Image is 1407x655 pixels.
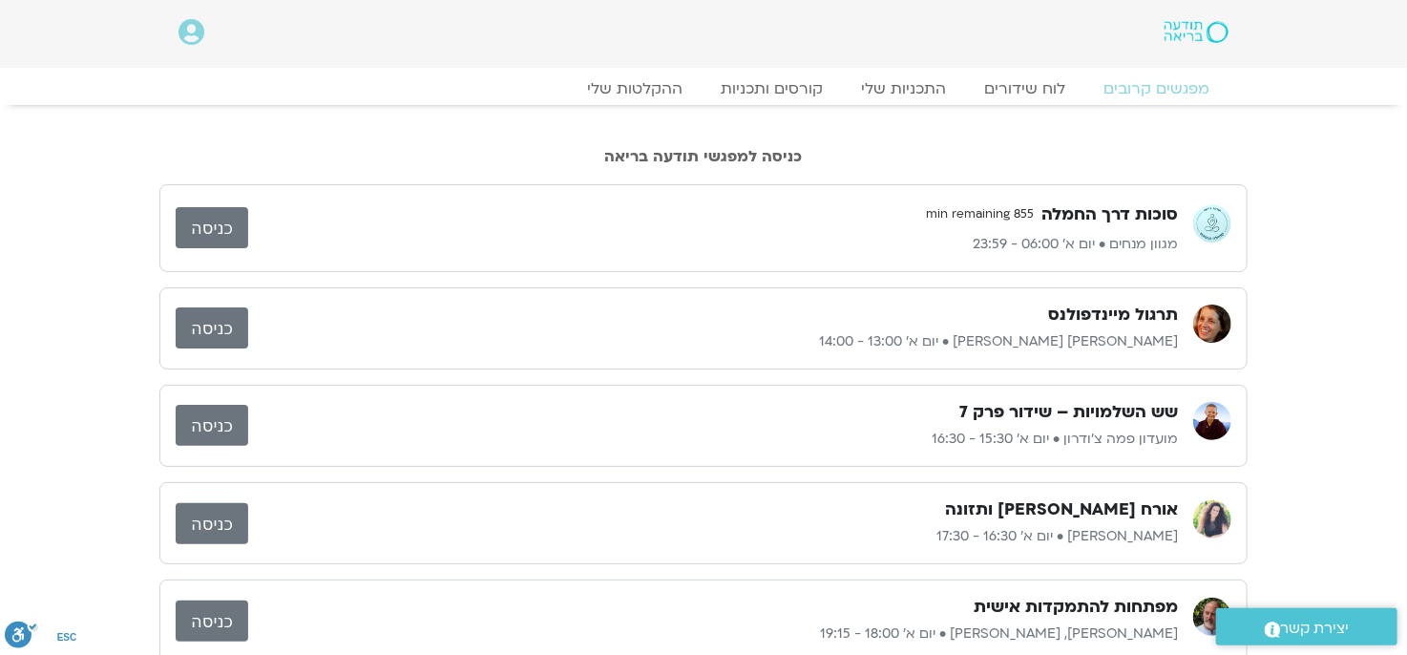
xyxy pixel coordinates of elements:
[945,498,1178,521] h3: אורח [PERSON_NAME] ותזונה
[1193,402,1231,440] img: מועדון פמה צ'ודרון
[176,503,248,544] a: כניסה
[1084,79,1228,98] a: מפגשים קרובים
[1193,305,1231,343] img: סיגל בירן אבוחצירה
[1216,608,1397,645] a: יצירת קשר
[176,405,248,446] a: כניסה
[1193,598,1231,636] img: דנה גניהר, ברוך ברנר
[1041,203,1178,226] h3: סוכות דרך החמלה
[965,79,1084,98] a: לוח שידורים
[176,601,248,642] a: כניסה
[842,79,965,98] a: התכניות שלי
[974,596,1178,619] h3: מפתחות להתמקדות אישית
[1193,204,1231,243] img: מגוון מנחים
[248,330,1178,353] p: [PERSON_NAME] [PERSON_NAME] • יום א׳ 13:00 - 14:00
[248,428,1178,451] p: מועדון פמה צ'ודרון • יום א׳ 15:30 - 16:30
[959,401,1178,424] h3: שש השלמויות – שידור פרק 7
[1193,500,1231,539] img: הילה אפללו
[1048,304,1178,327] h3: תרגול מיינדפולנס
[176,307,248,349] a: כניסה
[1281,616,1350,642] span: יצירת קשר
[248,233,1178,256] p: מגוון מנחים • יום א׳ 06:00 - 23:59
[918,201,1041,229] span: 855 min remaining
[568,79,702,98] a: ההקלטות שלי
[248,525,1178,548] p: [PERSON_NAME] • יום א׳ 16:30 - 17:30
[178,79,1228,98] nav: Menu
[159,148,1248,165] h2: כניסה למפגשי תודעה בריאה
[248,623,1178,645] p: [PERSON_NAME], [PERSON_NAME] • יום א׳ 18:00 - 19:15
[176,207,248,248] a: כניסה
[702,79,842,98] a: קורסים ותכניות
